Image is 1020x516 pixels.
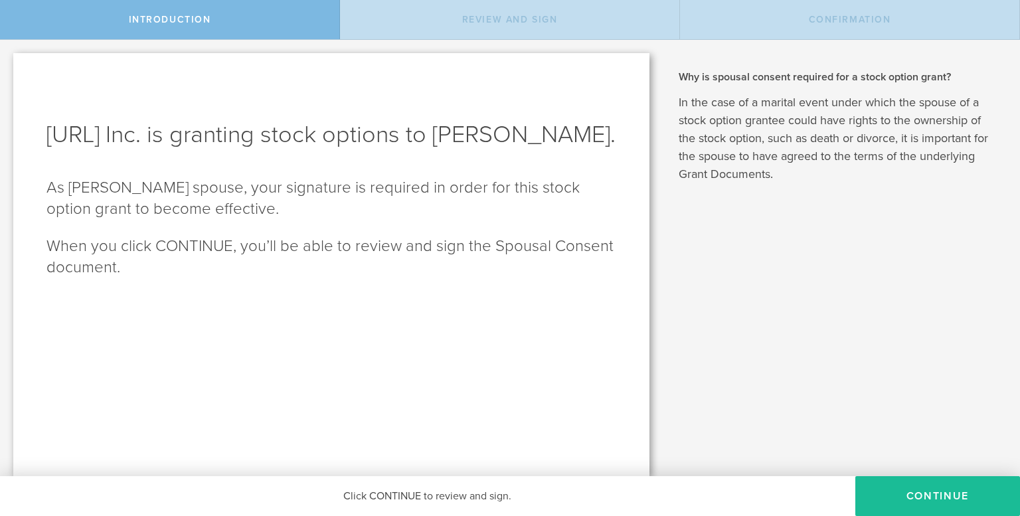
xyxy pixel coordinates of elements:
span: Introduction [129,14,211,25]
p: When you click CONTINUE, you’ll be able to review and sign the Spousal Consent document. [46,236,616,278]
span: Review and Sign [462,14,558,25]
p: As [PERSON_NAME] spouse, your signature is required in order for this stock option grant to becom... [46,177,616,220]
h2: Why is spousal consent required for a stock option grant? [679,70,1000,84]
p: In the case of a marital event under which the spouse of a stock option grantee could have rights... [679,94,1000,183]
button: Continue [855,476,1020,516]
span: Confirmation [809,14,891,25]
h1: [URL] Inc. is granting stock options to [PERSON_NAME]. [46,119,616,151]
